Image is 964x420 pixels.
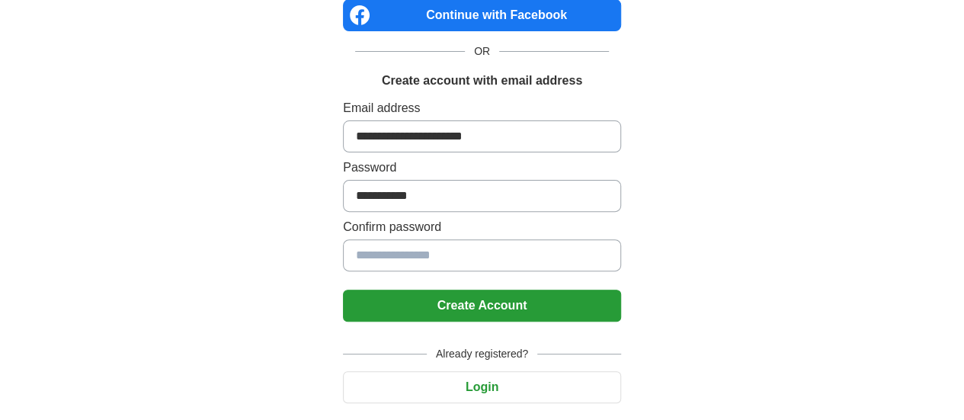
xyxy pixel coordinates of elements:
[343,371,621,403] button: Login
[343,159,621,177] label: Password
[343,99,621,117] label: Email address
[343,380,621,393] a: Login
[465,43,499,59] span: OR
[343,290,621,322] button: Create Account
[343,218,621,236] label: Confirm password
[427,346,537,362] span: Already registered?
[382,72,582,90] h1: Create account with email address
